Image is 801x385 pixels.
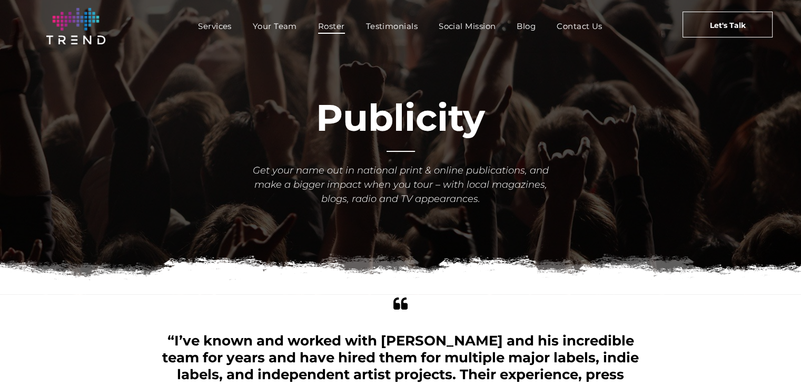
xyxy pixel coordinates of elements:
[187,18,242,34] a: Services
[506,18,546,34] a: Blog
[710,12,746,38] span: Let's Talk
[242,18,308,34] a: Your Team
[546,18,613,34] a: Contact Us
[428,18,506,34] a: Social Mission
[318,18,345,34] span: Roster
[245,163,556,206] div: Get your name out in national print & online publications, and make a bigger impact when you tour...
[355,18,428,34] a: Testimonials
[46,8,105,44] img: logo
[683,12,773,37] a: Let's Talk
[316,95,485,140] font: Publicity
[612,263,801,385] iframe: Chat Widget
[308,18,355,34] a: Roster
